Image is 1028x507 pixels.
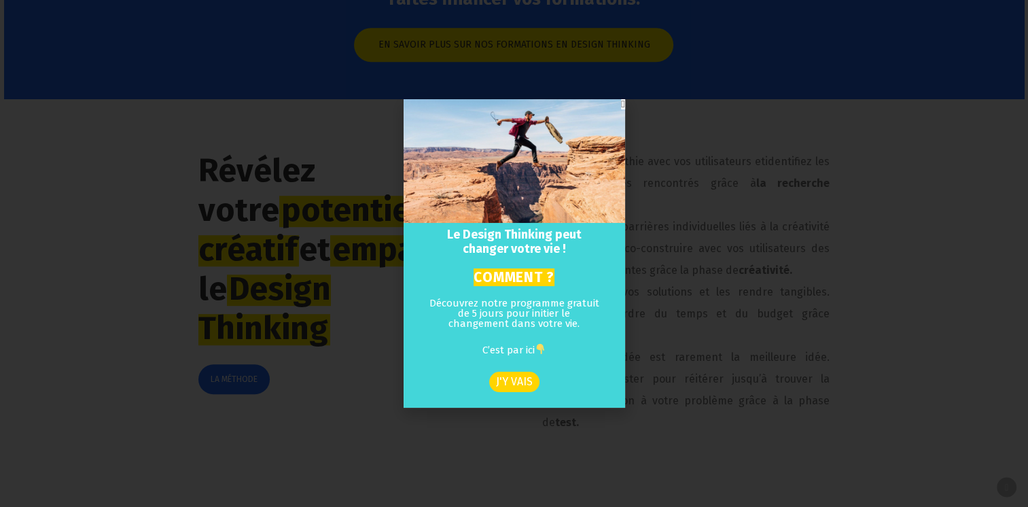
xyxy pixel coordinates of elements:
[489,372,539,392] a: J'Y VAIS
[428,344,600,370] p: C’est par ici
[535,344,546,354] img: 👇
[474,268,554,286] mark: COMMENT ?
[414,228,614,257] h2: Le Design Thinking peut changer votre vie !
[496,377,533,387] span: J'Y VAIS
[428,298,600,345] p: Découvrez notre programme gratuit de 5 jours pour initier le changement dans votre vie.
[621,99,624,109] a: Close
